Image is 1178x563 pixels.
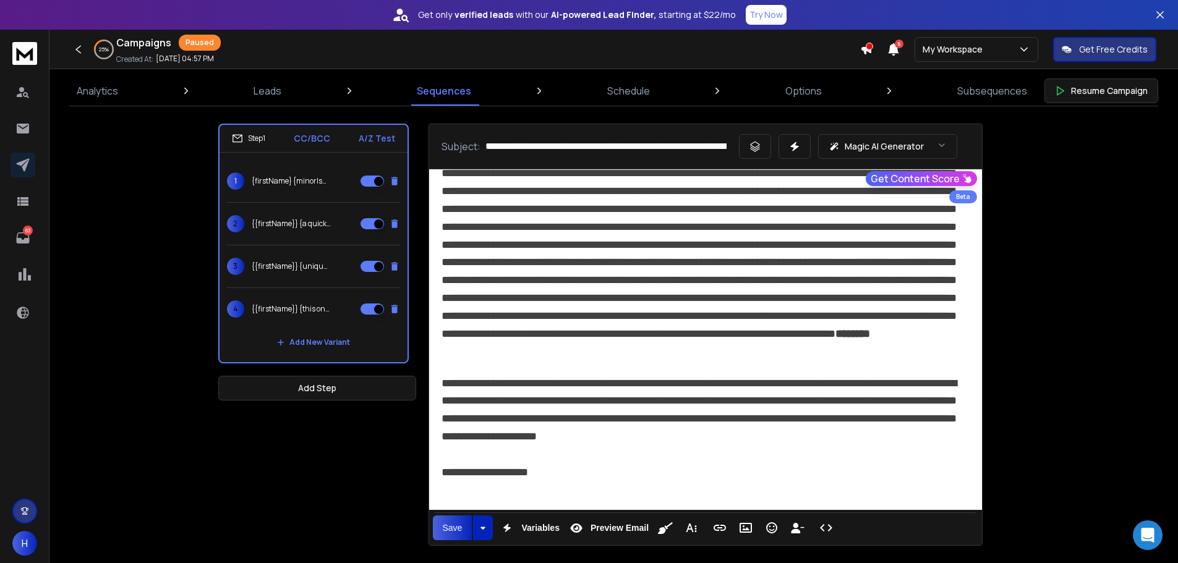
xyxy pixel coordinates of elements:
[565,515,651,540] button: Preview Email
[418,9,736,21] p: Get only with our starting at $22/mo
[654,515,677,540] button: Clean HTML
[99,46,109,53] p: 25 %
[680,515,703,540] button: More Text
[417,83,471,98] p: Sequences
[866,171,977,186] button: Get Content Score
[600,76,657,106] a: Schedule
[232,133,265,144] div: Step 1
[156,54,214,64] p: [DATE] 04:57 PM
[1044,78,1158,103] button: Resume Campaign
[227,215,244,232] span: 2
[495,515,562,540] button: Variables
[409,76,479,106] a: Sequences
[11,226,35,250] a: 63
[227,258,244,275] span: 3
[814,515,838,540] button: Code View
[23,226,33,235] p: 63
[69,76,126,106] a: Analytics
[519,523,562,533] span: Variables
[227,300,244,318] span: 4
[708,515,732,540] button: Insert Link (Ctrl+K)
[116,35,171,50] h1: Campaigns
[252,261,331,271] p: {{firstName}} {unique find with lasting value|just one tweak|refine slightly|pivot small|subtle s...
[957,83,1027,98] p: Subsequences
[179,35,221,51] div: Paused
[218,376,416,400] button: Add Step
[77,83,118,98] p: Analytics
[895,40,903,48] span: 6
[359,132,395,145] p: A/Z Test
[227,172,244,190] span: 1
[252,219,331,229] p: {{firstName}} {a quick pivot|a subtle shift|gentle change|a tiny move|increase momentum|small fix...
[734,515,758,540] button: Insert Image (Ctrl+P)
[12,531,37,556] button: H
[845,140,924,153] p: Magic AI Generator
[252,304,331,314] p: {{firstName}} {this one’s special|a remarkable truth|a simple switch|subtle pivot|a micro-step|ti...
[607,83,650,98] p: Schedule
[1053,37,1156,62] button: Get Free Credits
[455,9,513,21] strong: verified leads
[294,132,330,145] p: CC/BCC
[218,124,409,363] li: Step1CC/BCCA/Z Test1{firstName} {minor|small|tiny|modest|little} {shift|pivot|alteration|course c...
[785,83,822,98] p: Options
[252,176,331,186] p: {firstName} {minor|small|tiny|modest|little} {shift|pivot|alteration|course change|slight change}...
[116,54,153,64] p: Created At:
[760,515,783,540] button: Emoticons
[551,9,656,21] strong: AI-powered Lead Finder,
[923,43,988,56] p: My Workspace
[1133,520,1163,550] div: Open Intercom Messenger
[950,76,1035,106] a: Subsequences
[786,515,809,540] button: Insert Unsubscribe Link
[12,42,37,65] img: logo
[949,190,977,203] div: Beta
[433,515,472,540] button: Save
[1079,43,1148,56] p: Get Free Credits
[818,134,957,159] button: Magic AI Generator
[442,139,480,154] p: Subject:
[778,76,829,106] a: Options
[254,83,281,98] p: Leads
[267,330,360,355] button: Add New Variant
[246,76,289,106] a: Leads
[749,9,783,21] p: Try Now
[746,5,787,25] button: Try Now
[588,523,651,533] span: Preview Email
